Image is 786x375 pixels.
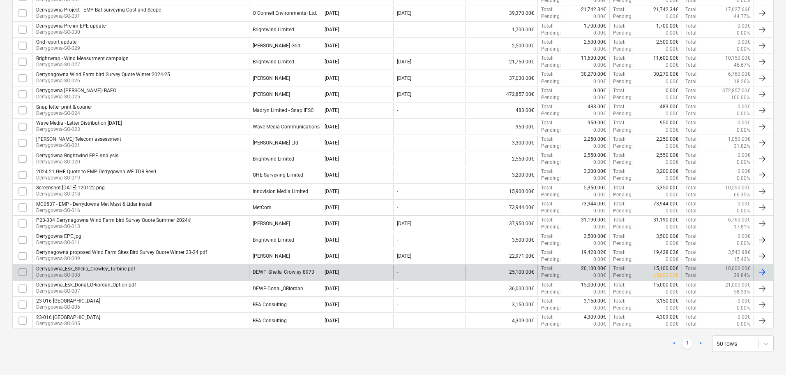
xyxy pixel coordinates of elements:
div: 3,300.00€ [465,136,537,150]
p: Total : [541,39,553,46]
p: Total : [541,168,553,175]
p: Total : [541,184,553,191]
p: Pending : [613,175,633,182]
p: Pending : [613,46,633,53]
p: 2,550.00€ [584,152,606,159]
p: Pending : [613,62,633,69]
p: 0.00€ [593,256,606,263]
p: Derrygowna-SO-026 [36,77,170,84]
p: Total : [685,46,698,53]
p: 44.77% [734,13,750,20]
p: 21,742.34€ [581,6,606,13]
p: 0.00€ [666,78,678,85]
p: Total : [541,249,553,256]
p: 31.82% [734,143,750,150]
p: 5,350.00€ [584,184,606,191]
p: Total : [685,62,698,69]
div: Snap letter print & courier [36,104,92,110]
p: 0.00€ [666,175,678,182]
p: Derrygowna-SO-009 [36,255,207,262]
div: - [397,140,398,146]
p: 0.00€ [666,256,678,263]
p: 0.00€ [666,143,678,150]
p: Total : [685,55,698,62]
p: 0.00€ [738,103,750,110]
div: [DATE] [325,43,339,49]
p: 6,760.00€ [728,71,750,78]
p: Derrygowna-SO-030 [36,29,106,36]
p: Total : [685,6,698,13]
div: - [397,189,398,194]
p: Pending : [613,110,633,117]
p: 0.00% [737,127,750,134]
p: 0.00€ [593,191,606,198]
p: 0.00€ [738,200,750,207]
p: Total : [613,71,625,78]
p: 0.00€ [666,110,678,117]
div: Derrynagowna Wind Farm bird Survey Quote Winter 2024-25 [36,72,170,77]
p: 0.00€ [593,30,606,37]
div: [DATE] [325,59,339,65]
p: Total : [685,168,698,175]
p: 1,700.00€ [584,23,606,30]
p: Pending : [541,62,561,69]
p: Total : [685,175,698,182]
p: Total : [685,256,698,263]
div: [DATE] [397,91,411,97]
p: Total : [685,159,698,166]
p: Derrygowna-SO-021 [36,142,121,149]
p: 950.00€ [588,119,606,126]
p: 483.00€ [588,103,606,110]
p: Total : [685,71,698,78]
div: 37,950.00€ [465,217,537,231]
p: Total : [541,136,553,143]
a: Page 1 is your current page [682,339,692,349]
div: Brightwrap - Wind Measurment campaign [36,56,129,61]
p: Pending : [541,127,561,134]
div: - [397,237,398,243]
p: Pending : [613,30,633,37]
p: 950.00€ [660,119,678,126]
p: Derrygowna-SO-029 [36,45,80,52]
div: [DATE] [397,75,411,81]
div: Derrygowna [PERSON_NAME]- BAFO [36,88,116,93]
p: 0.00€ [593,207,606,214]
p: Total : [685,13,698,20]
div: - [397,43,398,49]
div: 37,030.00€ [465,71,537,85]
div: 39,370.00€ [465,6,537,20]
p: 19,428.02€ [581,249,606,256]
p: Pending : [541,94,561,101]
div: 25,100.00€ [465,265,537,279]
p: Total : [613,119,625,126]
div: [DATE] [325,10,339,16]
p: 1,050.00€ [728,136,750,143]
p: Total : [685,143,698,150]
div: Brightwind Limited [253,59,294,65]
p: Total : [685,233,698,240]
p: 46.67% [734,62,750,69]
p: Derrygowna-SO-016 [36,207,152,214]
p: Total : [541,200,553,207]
p: 2,250.00€ [656,136,678,143]
div: [DATE] [325,156,339,162]
p: 0.00€ [666,224,678,231]
div: 2,500.00€ [465,39,537,53]
p: 15.42% [734,256,750,263]
p: Derrygowna-SO-018 [36,191,105,198]
div: Derrygowna EPE.jpg [36,233,81,239]
div: - [397,107,398,113]
div: Fehily Timoney [253,221,290,226]
p: 3,500.00€ [584,233,606,240]
p: 0.00€ [593,110,606,117]
p: Total : [685,217,698,224]
div: Madryn Limited - Snap IFSC [253,107,314,113]
p: 0.00€ [593,78,606,85]
p: Total : [541,217,553,224]
p: 18.26% [734,78,750,85]
p: Pending : [541,46,561,53]
p: Total : [685,39,698,46]
div: MC0537 - EMP - Derrydowna Met Mast & Lidar install [36,201,152,207]
p: Pending : [541,224,561,231]
p: 483.00€ [660,103,678,110]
